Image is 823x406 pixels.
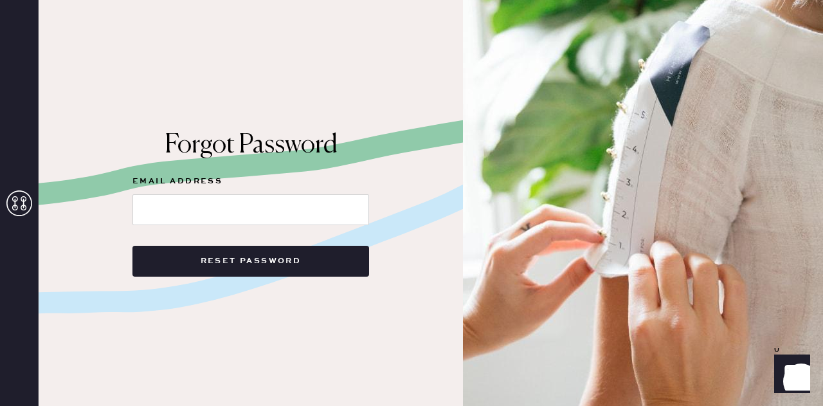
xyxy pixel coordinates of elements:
[132,130,369,161] h1: Forgot Password
[132,246,369,277] button: Reset Password
[762,348,817,403] iframe: Front Chat
[132,174,369,189] label: Email Address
